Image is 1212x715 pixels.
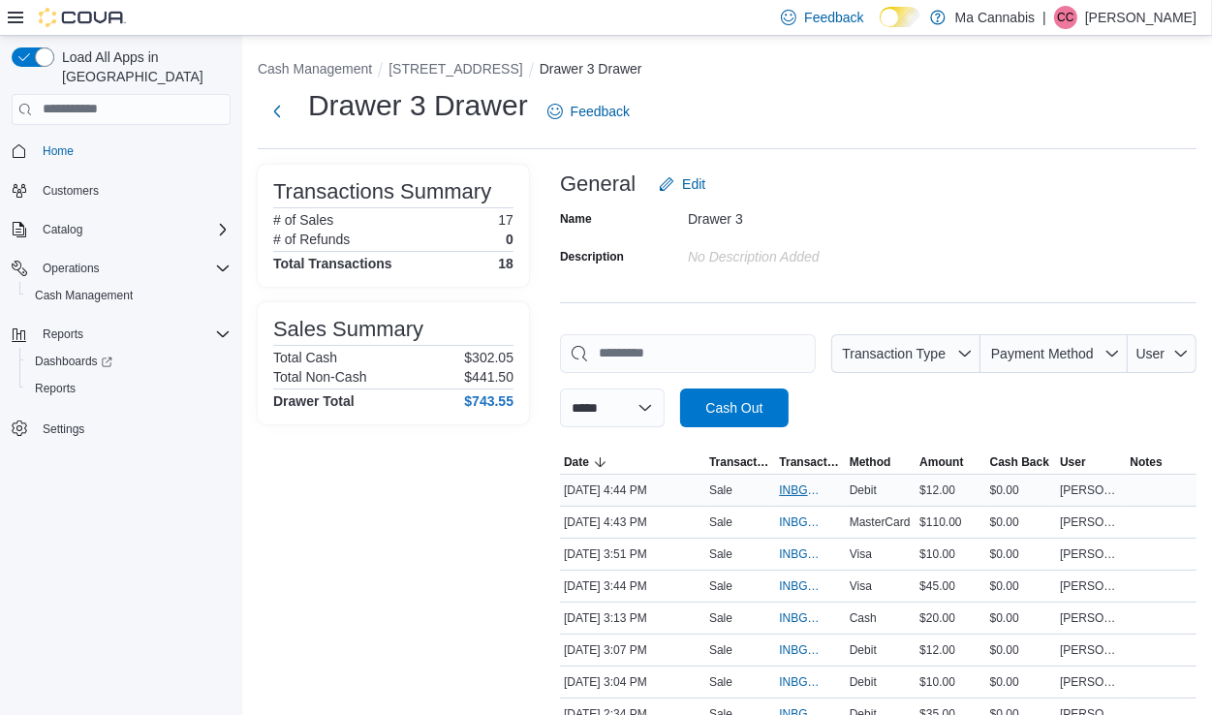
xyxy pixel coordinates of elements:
div: [DATE] 3:04 PM [560,670,705,694]
span: Feedback [571,102,630,121]
span: User [1060,454,1086,470]
span: Debit [850,482,877,498]
span: INBGCP-114334 [779,578,822,594]
p: $302.05 [464,350,513,365]
p: 17 [498,212,513,228]
span: Catalog [35,218,231,241]
button: Catalog [4,216,238,243]
span: INBGCP-114341 [779,482,822,498]
p: Sale [709,482,732,498]
span: Cash [850,610,877,626]
span: Home [43,143,74,159]
span: Feedback [804,8,863,27]
span: [PERSON_NAME] [1060,642,1122,658]
button: Customers [4,176,238,204]
span: Dark Mode [880,27,881,28]
img: Cova [39,8,126,27]
button: INBGCP-114328 [779,670,841,694]
span: $110.00 [919,514,961,530]
span: Amount [919,454,963,470]
button: Transaction Type [705,451,775,474]
h3: Sales Summary [273,318,423,341]
button: Transaction Type [831,334,980,373]
button: Drawer 3 Drawer [540,61,642,77]
p: Sale [709,546,732,562]
button: INBGCP-114341 [779,479,841,502]
span: Payment Method [991,346,1094,361]
button: Amount [916,451,985,474]
span: Customers [35,178,231,202]
button: Settings [4,414,238,442]
span: $12.00 [919,642,955,658]
p: Sale [709,514,732,530]
label: Name [560,211,592,227]
span: [PERSON_NAME] [1060,610,1122,626]
div: No Description added [688,241,948,264]
span: INBGCP-114331 [779,610,822,626]
h6: Total Cash [273,350,337,365]
nav: An example of EuiBreadcrumbs [258,59,1196,82]
span: Debit [850,674,877,690]
p: [PERSON_NAME] [1085,6,1196,29]
span: [PERSON_NAME] [1060,546,1122,562]
button: User [1056,451,1126,474]
span: Customers [43,183,99,199]
p: Sale [709,642,732,658]
span: Settings [35,416,231,440]
button: Reports [4,321,238,348]
div: Cody Crosby [1054,6,1077,29]
nav: Complex example [12,129,231,493]
button: User [1128,334,1196,373]
button: Cash Back [986,451,1056,474]
h3: Transactions Summary [273,180,491,203]
a: Dashboards [19,348,238,375]
button: Edit [651,165,713,203]
button: Payment Method [980,334,1128,373]
button: Catalog [35,218,90,241]
button: INBGCP-114340 [779,511,841,534]
span: Reports [35,381,76,396]
span: Reports [43,326,83,342]
button: Cash Out [680,389,789,427]
span: Dashboards [35,354,112,369]
div: $0.00 [986,670,1056,694]
span: Operations [43,261,100,276]
span: $10.00 [919,546,955,562]
p: Sale [709,578,732,594]
span: [PERSON_NAME] [1060,674,1122,690]
span: [PERSON_NAME] [1060,514,1122,530]
a: Home [35,140,81,163]
h6: Total Non-Cash [273,369,367,385]
span: Home [35,139,231,163]
a: Customers [35,179,107,202]
span: Cash Out [705,398,762,418]
div: $0.00 [986,511,1056,534]
button: Cash Management [19,282,238,309]
h1: Drawer 3 Drawer [308,86,528,125]
p: Sale [709,610,732,626]
span: Visa [850,578,872,594]
span: MasterCard [850,514,911,530]
span: Reports [27,377,231,400]
div: $0.00 [986,543,1056,566]
a: Settings [35,418,92,441]
button: Date [560,451,705,474]
span: $20.00 [919,610,955,626]
span: [PERSON_NAME] [1060,482,1122,498]
button: Reports [35,323,91,346]
div: $0.00 [986,479,1056,502]
h6: # of Refunds [273,232,350,247]
p: Ma Cannabis [955,6,1036,29]
a: Feedback [540,92,637,131]
span: $10.00 [919,674,955,690]
input: Dark Mode [880,7,920,27]
div: $0.00 [986,638,1056,662]
span: INBGCP-114330 [779,642,822,658]
span: Dashboards [27,350,231,373]
div: [DATE] 3:07 PM [560,638,705,662]
label: Description [560,249,624,264]
span: Notes [1131,454,1163,470]
span: INBGCP-114336 [779,546,822,562]
button: Operations [35,257,108,280]
span: $45.00 [919,578,955,594]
